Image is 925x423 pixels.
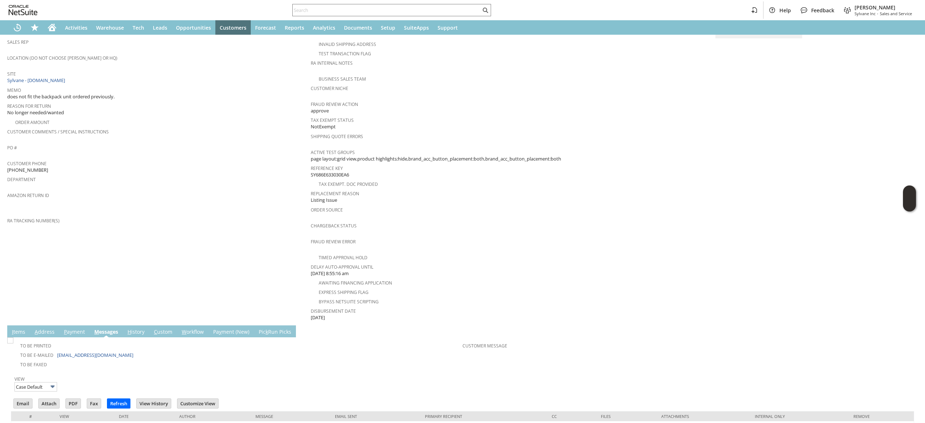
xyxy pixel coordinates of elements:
a: To Be Printed [20,343,51,349]
a: Reason For Return [7,103,51,109]
a: Customers [215,20,251,35]
input: Email [14,399,32,408]
a: Awaiting Financing Application [319,280,392,286]
span: Feedback [811,7,834,14]
a: Analytics [309,20,340,35]
a: Delay Auto-Approval Until [311,264,373,270]
span: Listing Issue [311,197,337,204]
span: Sales and Service [880,11,912,16]
a: Sales Rep [7,39,29,45]
a: Department [7,176,36,183]
a: Amazon Return ID [7,192,49,198]
a: [EMAIL_ADDRESS][DOMAIN_NAME] [57,352,133,358]
a: Memo [7,87,21,93]
div: # [17,414,49,419]
a: Test Transaction Flag [319,51,371,57]
div: Email Sent [335,414,414,419]
a: Order Source [311,207,343,213]
a: Reports [280,20,309,35]
a: Customer Phone [7,161,47,167]
a: PickRun Picks [257,328,293,336]
span: A [35,328,38,335]
input: Refresh [107,399,130,408]
a: Recent Records [9,20,26,35]
a: Sylvane - [DOMAIN_NAME] [7,77,67,84]
span: Customers [220,24,246,31]
a: Tax Exempt. Doc Provided [319,181,378,187]
img: Unchecked [7,337,13,343]
a: Customer Niche [311,85,348,91]
div: Message [255,414,324,419]
a: Express Shipping Flag [319,289,369,295]
span: Reports [285,24,304,31]
input: Fax [87,399,101,408]
span: SY686E633030EA6 [311,171,349,178]
a: Activities [61,20,92,35]
span: approve [311,107,329,114]
svg: Recent Records [13,23,22,32]
span: Documents [344,24,372,31]
span: [PHONE_NUMBER] [7,167,48,174]
a: Replacement reason [311,191,359,197]
a: Business Sales Team [319,76,366,82]
a: To Be E-mailed [20,352,53,358]
div: Remove [853,414,908,419]
div: Files [601,414,650,419]
span: Leads [153,24,167,31]
a: Active Test Groups [311,149,355,155]
span: M [94,328,99,335]
span: Warehouse [96,24,124,31]
a: Documents [340,20,377,35]
svg: Shortcuts [30,23,39,32]
a: Site [7,71,16,77]
span: Support [438,24,458,31]
a: Location (Do Not Choose [PERSON_NAME] or HQ) [7,55,117,61]
img: More Options [48,383,57,391]
a: Shipping Quote Errors [311,133,363,140]
span: Analytics [313,24,335,31]
input: Attach [39,399,59,408]
span: y [219,328,221,335]
a: Leads [149,20,172,35]
span: SuiteApps [404,24,429,31]
span: [DATE] 8:55:16 am [311,270,349,277]
input: Case Default [14,382,57,392]
span: Oracle Guided Learning Widget. To move around, please hold and drag [903,199,916,212]
a: Setup [377,20,400,35]
a: Forecast [251,20,280,35]
a: Address [33,328,56,336]
a: History [126,328,146,336]
a: Tax Exempt Status [311,117,354,123]
a: Warehouse [92,20,128,35]
div: Primary Recipient [425,414,541,419]
a: Invalid Shipping Address [319,41,376,47]
span: Setup [381,24,395,31]
span: I [12,328,13,335]
a: Opportunities [172,20,215,35]
div: Internal Only [755,414,843,419]
a: Timed Approval Hold [319,255,367,261]
a: PO # [7,145,17,151]
a: Tech [128,20,149,35]
a: Customer Comments / Special Instructions [7,129,109,135]
div: Attachments [661,414,744,419]
span: H [128,328,131,335]
input: View History [137,399,171,408]
input: Search [293,6,481,14]
div: Shortcuts [26,20,43,35]
div: View [60,414,108,419]
a: Custom [152,328,174,336]
span: W [182,328,186,335]
iframe: Click here to launch Oracle Guided Learning Help Panel [903,185,916,211]
a: Disbursement Date [311,308,356,314]
span: Sylvane Inc [855,11,875,16]
a: To Be Faxed [20,362,47,368]
a: RA Tracking Number(s) [7,218,60,224]
span: k [266,328,268,335]
span: Tech [133,24,144,31]
span: P [64,328,67,335]
svg: Search [481,6,490,14]
a: Messages [92,328,120,336]
span: [PERSON_NAME] [855,4,912,11]
input: PDF [66,399,81,408]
